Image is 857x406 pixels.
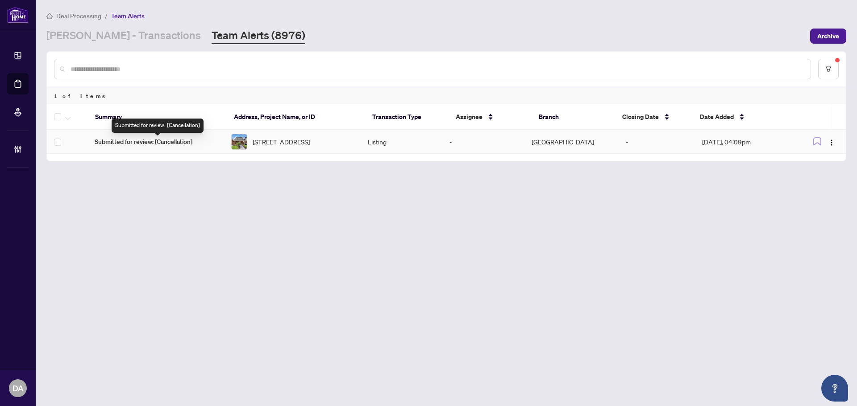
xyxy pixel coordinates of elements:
[365,104,448,130] th: Transaction Type
[825,66,832,72] span: filter
[695,130,793,154] td: [DATE], 04:09pm
[361,130,443,154] td: Listing
[12,382,24,394] span: DA
[615,104,693,130] th: Closing Date
[253,137,310,147] span: [STREET_ADDRESS]
[95,137,217,147] span: Submitted for review: [Cancellation]
[622,112,659,122] span: Closing Date
[824,135,839,149] button: Logo
[817,29,839,43] span: Archive
[818,59,839,79] button: filter
[111,12,145,20] span: Team Alerts
[524,130,619,154] td: [GEOGRAPHIC_DATA]
[810,29,846,44] button: Archive
[105,11,108,21] li: /
[46,13,53,19] span: home
[442,130,524,154] td: -
[227,104,366,130] th: Address, Project Name, or ID
[449,104,532,130] th: Assignee
[532,104,615,130] th: Branch
[619,130,695,154] td: -
[88,104,227,130] th: Summary
[212,28,305,44] a: Team Alerts (8976)
[693,104,793,130] th: Date Added
[56,12,101,20] span: Deal Processing
[821,375,848,402] button: Open asap
[46,28,201,44] a: [PERSON_NAME] - Transactions
[7,7,29,23] img: logo
[112,119,204,133] div: Submitted for review: [Cancellation]
[232,134,247,149] img: thumbnail-img
[47,87,846,104] div: 1 of Items
[700,112,734,122] span: Date Added
[828,139,835,146] img: Logo
[456,112,483,122] span: Assignee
